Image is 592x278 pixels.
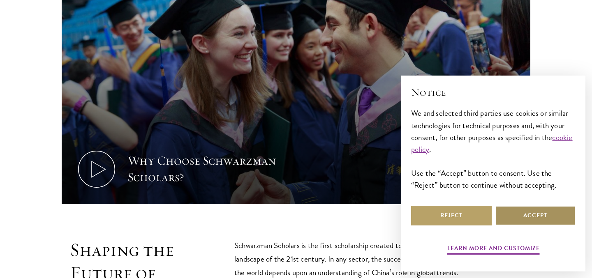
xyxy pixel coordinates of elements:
[411,131,573,155] a: cookie policy
[495,206,576,225] button: Accept
[127,153,280,186] div: Why Choose Schwarzman Scholars?
[447,243,540,256] button: Learn more and customize
[411,107,576,191] div: We and selected third parties use cookies or similar technologies for technical purposes and, wit...
[411,85,576,99] h2: Notice
[411,206,492,225] button: Reject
